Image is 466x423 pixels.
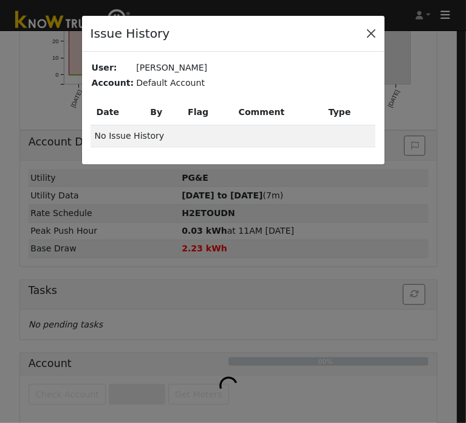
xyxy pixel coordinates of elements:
[92,78,134,88] b: Account:
[363,25,380,42] button: Close
[182,100,233,125] th: Flag
[144,100,182,125] th: By
[91,24,170,43] h4: Issue History
[91,100,145,125] th: Date
[323,100,376,125] th: Type
[135,60,375,75] td: [PERSON_NAME]
[233,100,323,125] th: Comment
[91,125,376,147] td: No Issue History
[135,75,375,91] td: Default Account
[92,63,117,72] b: User:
